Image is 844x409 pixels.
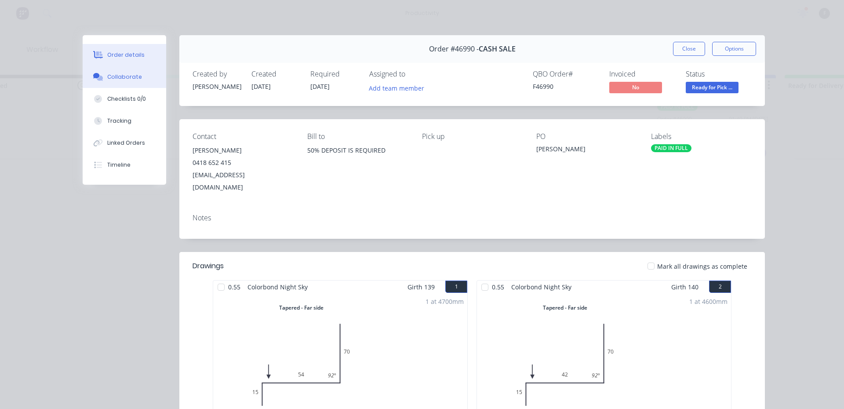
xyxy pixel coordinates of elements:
button: 2 [709,281,731,293]
div: Status [686,70,752,78]
div: Order details [107,51,145,59]
div: [EMAIL_ADDRESS][DOMAIN_NAME] [193,169,293,194]
div: Drawings [193,261,224,271]
div: Required [310,70,359,78]
button: Ready for Pick ... [686,82,738,95]
div: Tracking [107,117,131,125]
button: Tracking [83,110,166,132]
button: Checklists 0/0 [83,88,166,110]
div: 0418 652 415 [193,157,293,169]
div: Assigned to [369,70,457,78]
div: Labels [651,132,752,141]
div: 1 at 4600mm [689,297,728,306]
div: Contact [193,132,293,141]
button: Options [712,42,756,56]
div: PO [536,132,637,141]
div: Timeline [107,161,131,169]
button: Timeline [83,154,166,176]
div: F46990 [533,82,599,91]
div: QBO Order # [533,70,599,78]
span: Ready for Pick ... [686,82,738,93]
div: Created [251,70,300,78]
span: Colorbond Night Sky [244,281,311,293]
div: Pick up [422,132,523,141]
div: Collaborate [107,73,142,81]
button: Close [673,42,705,56]
div: Checklists 0/0 [107,95,146,103]
div: [PERSON_NAME] [536,144,637,157]
div: Notes [193,214,752,222]
div: PAID IN FULL [651,144,691,152]
button: 1 [445,281,467,293]
div: 50% DEPOSIT IS REQUIRED [307,144,408,172]
div: [PERSON_NAME] [193,144,293,157]
button: Add team member [364,82,429,94]
span: No [609,82,662,93]
button: Linked Orders [83,132,166,154]
div: Linked Orders [107,139,145,147]
div: [PERSON_NAME] [193,82,241,91]
div: 50% DEPOSIT IS REQUIRED [307,144,408,157]
span: Mark all drawings as complete [657,262,747,271]
span: 0.55 [225,281,244,293]
span: 0.55 [488,281,508,293]
button: Order details [83,44,166,66]
div: Created by [193,70,241,78]
span: Colorbond Night Sky [508,281,575,293]
button: Collaborate [83,66,166,88]
div: 1 at 4700mm [426,297,464,306]
span: CASH SALE [479,45,516,53]
div: [PERSON_NAME]0418 652 415[EMAIL_ADDRESS][DOMAIN_NAME] [193,144,293,194]
span: [DATE] [310,82,330,91]
div: Invoiced [609,70,675,78]
span: Girth 140 [671,281,698,293]
button: Add team member [369,82,429,94]
span: Order #46990 - [429,45,479,53]
div: Bill to [307,132,408,141]
span: [DATE] [251,82,271,91]
span: Girth 139 [407,281,435,293]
